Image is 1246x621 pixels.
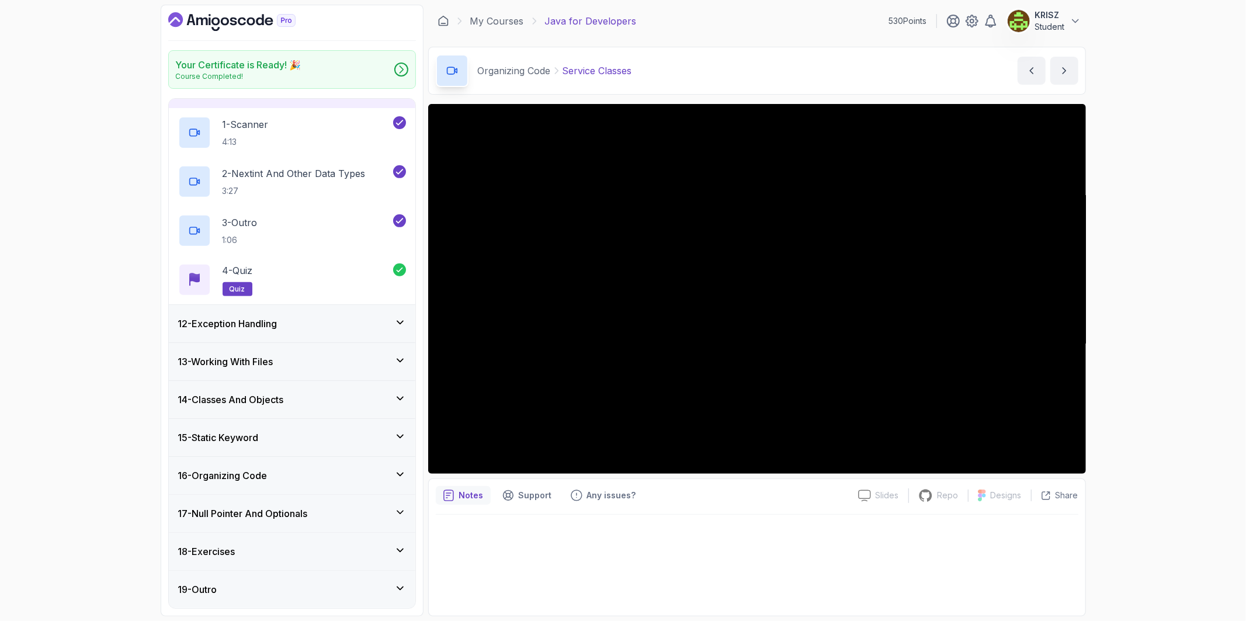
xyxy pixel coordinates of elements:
[223,185,366,197] p: 3:27
[178,431,259,445] h3: 15 - Static Keyword
[876,490,899,501] p: Slides
[428,104,1086,474] iframe: 4 - Service Classes
[223,234,258,246] p: 1:06
[223,117,269,131] p: 1 - Scanner
[223,166,366,181] p: 2 - Nextint And Other Data Types
[168,12,322,31] a: Dashboard
[230,285,245,294] span: quiz
[478,64,551,78] p: Organizing Code
[169,571,415,608] button: 19-Outro
[1035,21,1065,33] p: Student
[519,490,552,501] p: Support
[563,64,632,78] p: Service Classes
[178,116,406,149] button: 1-Scanner4:13
[178,544,235,558] h3: 18 - Exercises
[223,263,253,277] p: 4 - Quiz
[169,533,415,570] button: 18-Exercises
[178,317,277,331] h3: 12 - Exception Handling
[169,457,415,494] button: 16-Organizing Code
[459,490,484,501] p: Notes
[176,72,301,81] p: Course Completed!
[169,381,415,418] button: 14-Classes And Objects
[223,136,269,148] p: 4:13
[178,393,284,407] h3: 14 - Classes And Objects
[889,15,927,27] p: 530 Points
[436,486,491,505] button: notes button
[169,419,415,456] button: 15-Static Keyword
[564,486,643,505] button: Feedback button
[1050,57,1078,85] button: next content
[178,214,406,247] button: 3-Outro1:06
[169,343,415,380] button: 13-Working With Files
[178,506,308,521] h3: 17 - Null Pointer And Optionals
[178,165,406,198] button: 2-Nextint And Other Data Types3:27
[169,495,415,532] button: 17-Null Pointer And Optionals
[938,490,959,501] p: Repo
[1035,9,1065,21] p: KRISZ
[545,14,637,28] p: Java for Developers
[438,15,449,27] a: Dashboard
[991,490,1022,501] p: Designs
[495,486,559,505] button: Support button
[168,50,416,89] a: Your Certificate is Ready! 🎉Course Completed!
[1008,10,1030,32] img: user profile image
[587,490,636,501] p: Any issues?
[1007,9,1081,33] button: user profile imageKRISZStudent
[169,305,415,342] button: 12-Exception Handling
[178,469,268,483] h3: 16 - Organizing Code
[178,355,273,369] h3: 13 - Working With Files
[178,263,406,296] button: 4-Quizquiz
[178,582,217,596] h3: 19 - Outro
[176,58,301,72] h2: Your Certificate is Ready! 🎉
[470,14,524,28] a: My Courses
[1018,57,1046,85] button: previous content
[1031,490,1078,501] button: Share
[223,216,258,230] p: 3 - Outro
[1056,490,1078,501] p: Share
